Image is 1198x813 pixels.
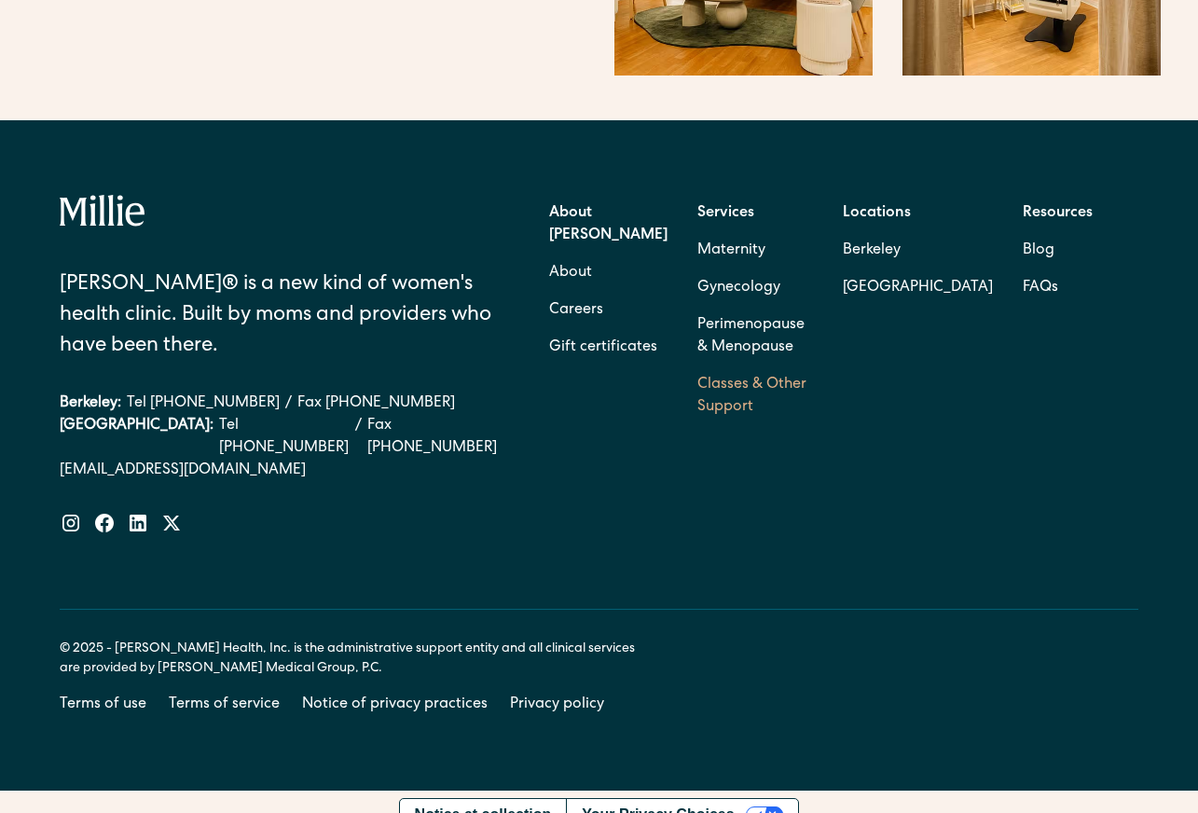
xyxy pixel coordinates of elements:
div: Berkeley: [60,393,121,415]
div: [GEOGRAPHIC_DATA]: [60,415,213,460]
a: FAQs [1023,269,1058,307]
a: [GEOGRAPHIC_DATA] [843,269,993,307]
a: Gynecology [697,269,780,307]
a: [EMAIL_ADDRESS][DOMAIN_NAME] [60,460,502,482]
a: Tel [PHONE_NUMBER] [127,393,280,415]
div: [PERSON_NAME]® is a new kind of women's health clinic. Built by moms and providers who have been ... [60,270,499,363]
a: About [549,255,592,292]
a: Blog [1023,232,1054,269]
div: / [285,393,292,415]
a: Perimenopause & Menopause [697,307,813,366]
a: Fax [PHONE_NUMBER] [297,393,455,415]
a: Notice of privacy practices [302,694,488,716]
div: © 2025 - [PERSON_NAME] Health, Inc. is the administrative support entity and all clinical service... [60,640,656,679]
strong: Locations [843,206,911,221]
strong: Resources [1023,206,1093,221]
a: Tel [PHONE_NUMBER] [219,415,350,460]
a: Terms of use [60,694,146,716]
a: Berkeley [843,232,993,269]
div: / [355,415,362,460]
a: Gift certificates [549,329,657,366]
strong: About [PERSON_NAME] [549,206,668,243]
a: Classes & Other Support [697,366,813,426]
strong: Services [697,206,754,221]
a: Terms of service [169,694,280,716]
a: Privacy policy [510,694,604,716]
a: Careers [549,292,603,329]
a: Maternity [697,232,765,269]
a: Fax [PHONE_NUMBER] [367,415,502,460]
